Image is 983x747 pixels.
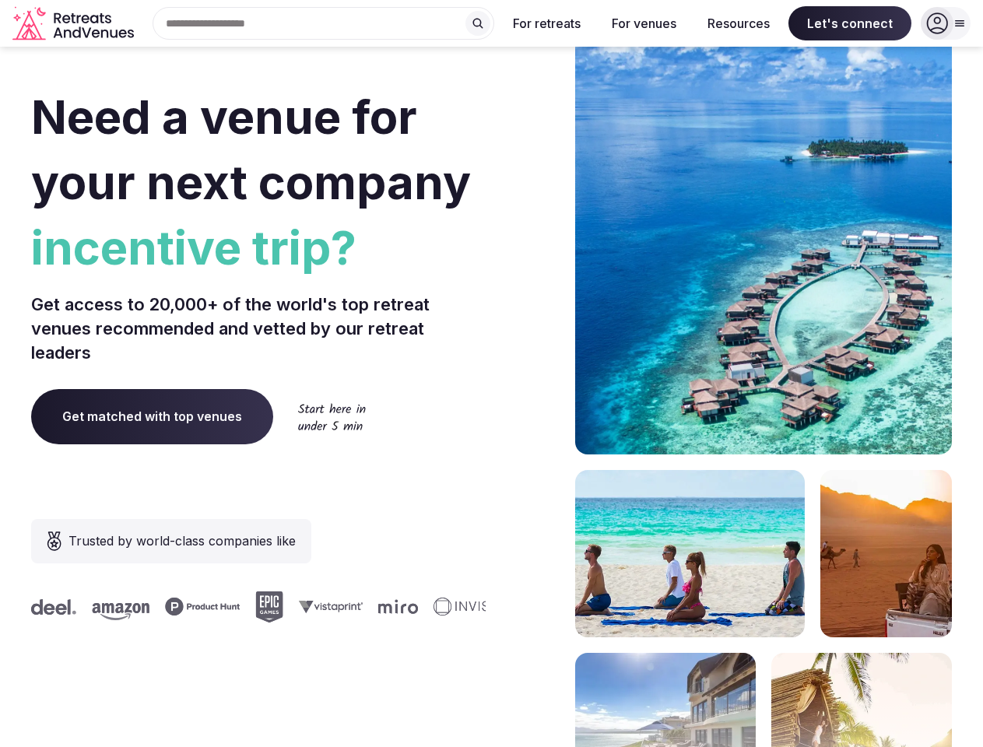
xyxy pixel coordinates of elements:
img: yoga on tropical beach [575,470,805,637]
svg: Vistaprint company logo [299,600,363,613]
img: woman sitting in back of truck with camels [820,470,952,637]
img: Start here in under 5 min [298,403,366,430]
svg: Deel company logo [31,599,76,615]
p: Get access to 20,000+ of the world's top retreat venues recommended and vetted by our retreat lea... [31,293,486,364]
button: For venues [599,6,689,40]
button: Resources [695,6,782,40]
span: Trusted by world-class companies like [68,531,296,550]
svg: Epic Games company logo [255,591,283,622]
span: Let's connect [788,6,911,40]
a: Visit the homepage [12,6,137,41]
svg: Miro company logo [378,599,418,614]
button: For retreats [500,6,593,40]
a: Get matched with top venues [31,389,273,444]
span: Need a venue for your next company [31,89,471,210]
span: incentive trip? [31,215,486,280]
svg: Invisible company logo [434,598,519,616]
svg: Retreats and Venues company logo [12,6,137,41]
